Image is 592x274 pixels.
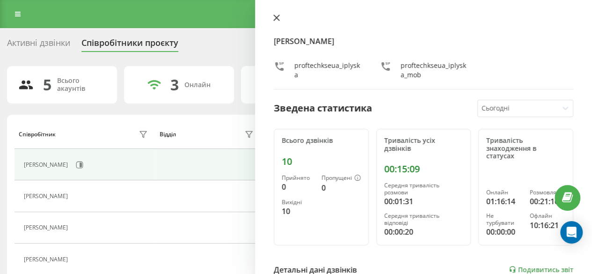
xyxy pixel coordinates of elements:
[322,182,361,193] div: 0
[294,61,361,80] div: proftechkseua_iplyska
[57,77,106,93] div: Всього акаунтів
[384,137,463,153] div: Тривалість усіх дзвінків
[401,61,468,80] div: proftechkseua_iplyska_mob
[43,76,51,94] div: 5
[282,175,314,181] div: Прийнято
[24,193,70,200] div: [PERSON_NAME]
[486,226,522,237] div: 00:00:00
[530,189,565,196] div: Розмовляє
[274,101,372,115] div: Зведена статистика
[24,256,70,263] div: [PERSON_NAME]
[384,163,463,175] div: 00:15:09
[282,206,314,217] div: 10
[486,137,565,160] div: Тривалість знаходження в статусах
[530,196,565,207] div: 00:21:16
[282,156,361,167] div: 10
[170,76,179,94] div: 3
[282,181,314,193] div: 0
[530,213,565,219] div: Офлайн
[184,81,211,89] div: Онлайн
[282,137,361,145] div: Всього дзвінків
[384,196,463,207] div: 00:01:31
[24,224,70,231] div: [PERSON_NAME]
[384,226,463,237] div: 00:00:20
[24,162,70,168] div: [PERSON_NAME]
[486,213,522,226] div: Не турбувати
[322,175,361,182] div: Пропущені
[282,199,314,206] div: Вихідні
[384,213,463,226] div: Середня тривалість відповіді
[81,38,178,52] div: Співробітники проєкту
[486,189,522,196] div: Онлайн
[274,36,573,47] h4: [PERSON_NAME]
[560,221,583,244] div: Open Intercom Messenger
[19,131,56,138] div: Співробітник
[160,131,176,138] div: Відділ
[530,220,565,231] div: 10:16:21
[486,196,522,207] div: 01:16:14
[509,266,573,274] a: Подивитись звіт
[7,38,70,52] div: Активні дзвінки
[384,182,463,196] div: Середня тривалість розмови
